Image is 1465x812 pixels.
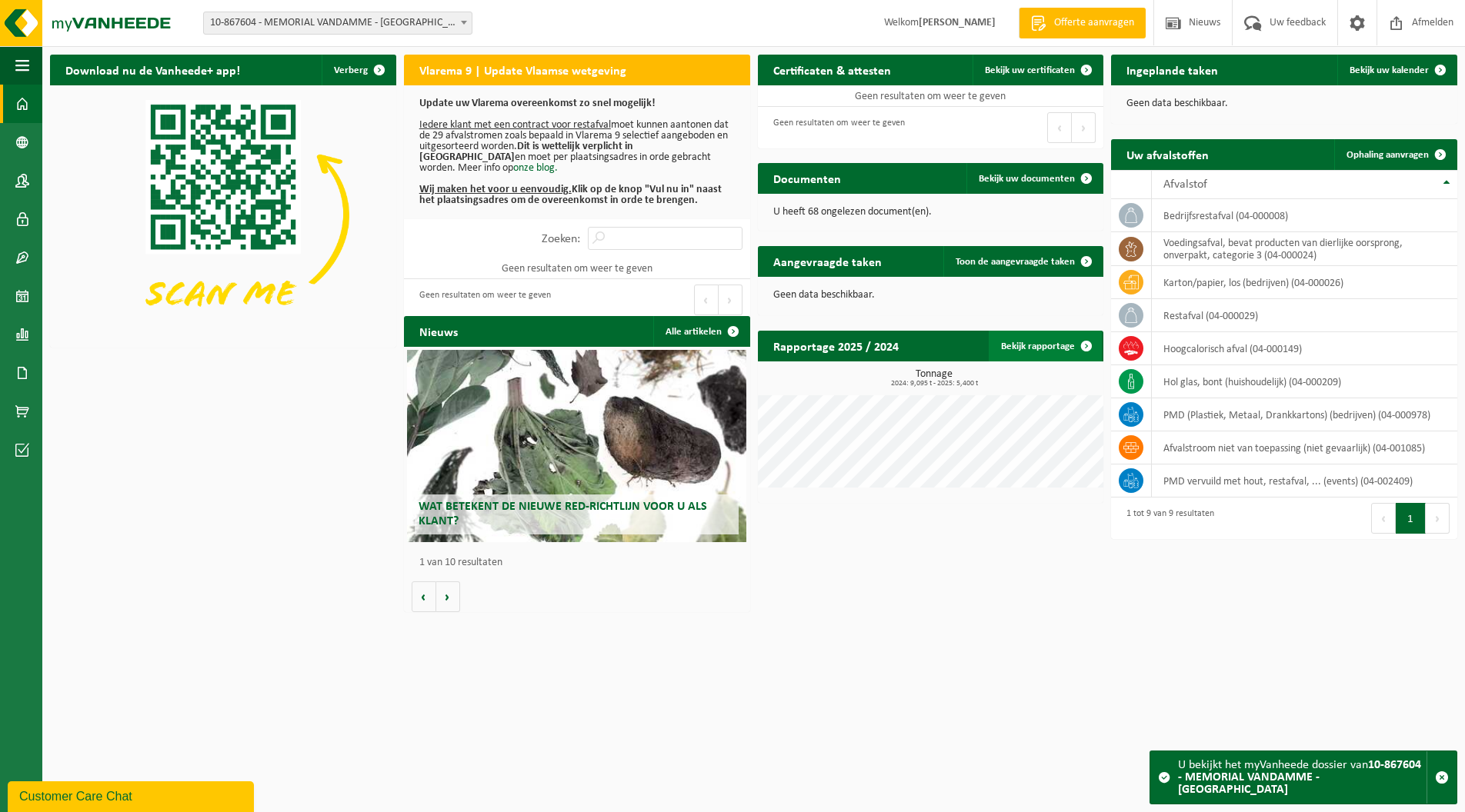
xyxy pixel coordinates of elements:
[1152,266,1457,299] td: karton/papier, los (bedrijven) (04-000026)
[419,98,735,206] p: moet kunnen aantonen dat de 29 afvalstromen zoals bepaald in Vlarema 9 selectief aangeboden en ui...
[1126,98,1442,109] p: Geen data beschikbaar.
[766,111,905,145] div: Geen resultaten om weer te geven
[322,55,395,85] button: Verberg
[719,285,743,315] button: Next
[1152,299,1457,332] td: restafval (04-000029)
[404,55,642,85] h2: Vlarema 9 | Update Vlaamse wetgeving
[766,369,1104,388] h3: Tonnage
[334,65,368,75] span: Verberg
[1350,65,1429,75] span: Bekijk uw kalender
[407,350,746,542] a: Wat betekent de nieuwe RED-richtlijn voor u als klant?
[204,12,472,34] span: 10-867604 - MEMORIAL VANDAMME - BRUSSEL
[979,174,1075,184] span: Bekijk uw documenten
[1334,139,1456,170] a: Ophaling aanvragen
[412,581,436,612] button: Vorige
[1163,178,1207,191] span: Afvalstof
[956,257,1075,267] span: Toon de aangevraagde taken
[50,55,255,85] h2: Download nu de Vanheede+ app!
[1019,8,1146,38] a: Offerte aanvragen
[1152,431,1457,464] td: afvalstroom niet van toepassing (niet gevaarlijk) (04-001085)
[436,581,460,612] button: Volgende
[758,85,1104,107] td: Geen resultaten om weer te geven
[766,380,1104,388] span: 2024: 9,095 t - 2025: 5,400 t
[1152,232,1457,266] td: voedingsafval, bevat producten van dierlijke oorsprong, onverpakt, categorie 3 (04-000024)
[989,331,1102,361] a: Bekijk rapportage
[758,246,897,276] h2: Aangevraagde taken
[419,141,633,163] b: Dit is wettelijk verplicht in [GEOGRAPHIC_DATA]
[412,283,551,317] div: Geen resultaten om weer te geven
[1347,150,1429,160] span: Ophaling aanvragen
[1426,503,1450,534] button: Next
[1152,332,1457,365] td: hoogcalorisch afval (04-000149)
[758,55,906,85] h2: Certificaten & attesten
[50,85,396,344] img: Download de VHEPlus App
[1047,112,1072,143] button: Previous
[1152,199,1457,232] td: bedrijfsrestafval (04-000008)
[758,163,856,193] h2: Documenten
[203,12,472,35] span: 10-867604 - MEMORIAL VANDAMME - BRUSSEL
[653,316,749,347] a: Alle artikelen
[985,65,1075,75] span: Bekijk uw certificaten
[419,501,707,527] span: Wat betekent de nieuwe RED-richtlijn voor u als klant?
[973,55,1102,85] a: Bekijk uw certificaten
[1152,365,1457,398] td: hol glas, bont (huishoudelijk) (04-000209)
[1396,503,1426,534] button: 1
[404,316,473,346] h2: Nieuws
[758,331,914,361] h2: Rapportage 2025 / 2024
[419,557,743,568] p: 1 van 10 resultaten
[1152,398,1457,431] td: PMD (Plastiek, Metaal, Drankkartons) (bedrijven) (04-000978)
[513,162,558,174] a: onze blog.
[943,246,1102,277] a: Toon de aangevraagde taken
[1178,751,1427,804] div: U bekijkt het myVanheede dossier van
[1111,55,1233,85] h2: Ingeplande taken
[1371,503,1396,534] button: Previous
[1152,464,1457,498] td: PMD vervuild met hout, restafval, ... (events) (04-002409)
[1178,759,1421,796] strong: 10-867604 - MEMORIAL VANDAMME - [GEOGRAPHIC_DATA]
[8,778,257,812] iframe: chat widget
[694,285,719,315] button: Previous
[419,184,722,206] b: Klik op de knop "Vul nu in" naast het plaatsingsadres om de overeenkomst in orde te brengen.
[1111,139,1224,169] h2: Uw afvalstoffen
[419,98,656,109] b: Update uw Vlarema overeenkomst zo snel mogelijk!
[966,163,1102,194] a: Bekijk uw documenten
[419,184,572,195] u: Wij maken het voor u eenvoudig.
[419,119,611,131] u: Iedere klant met een contract voor restafval
[1050,15,1138,31] span: Offerte aanvragen
[773,207,1089,218] p: U heeft 68 ongelezen document(en).
[404,258,750,279] td: Geen resultaten om weer te geven
[773,290,1089,301] p: Geen data beschikbaar.
[919,17,996,28] strong: [PERSON_NAME]
[1337,55,1456,85] a: Bekijk uw kalender
[1072,112,1096,143] button: Next
[1119,501,1214,535] div: 1 tot 9 van 9 resultaten
[542,233,580,245] label: Zoeken:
